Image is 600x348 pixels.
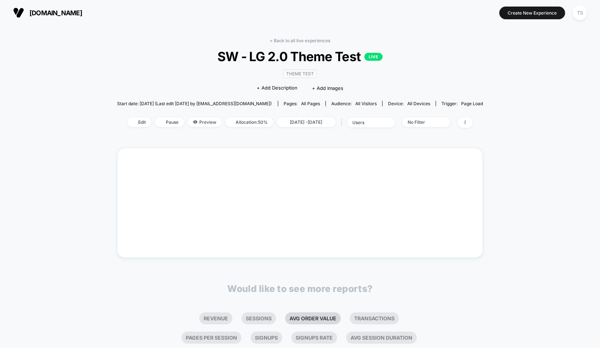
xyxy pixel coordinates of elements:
[199,312,232,324] li: Revenue
[135,49,465,64] span: SW - LG 2.0 Theme Test
[364,53,383,61] p: LIVE
[408,119,437,125] div: No Filter
[225,117,273,127] span: Allocation: 50%
[155,117,184,127] span: Pause
[181,332,241,344] li: Pages Per Session
[11,7,84,19] button: [DOMAIN_NAME]
[571,5,589,20] button: TS
[350,312,399,324] li: Transactions
[355,101,377,106] span: All Visitors
[277,117,336,127] span: [DATE] - [DATE]
[283,70,317,78] span: Theme Test
[127,117,151,127] span: Edit
[251,332,282,344] li: Signups
[13,7,24,18] img: Visually logo
[441,101,483,106] div: Trigger:
[285,312,341,324] li: Avg Order Value
[331,101,377,106] div: Audience:
[339,117,347,128] span: |
[117,101,272,106] span: Start date: [DATE] (Last edit [DATE] by [EMAIL_ADDRESS][DOMAIN_NAME])
[291,332,337,344] li: Signups Rate
[573,6,587,20] div: TS
[270,38,330,43] a: < Back to all live experiences
[499,7,565,19] button: Create New Experience
[284,101,320,106] div: Pages:
[346,332,417,344] li: Avg Session Duration
[227,283,373,294] p: Would like to see more reports?
[312,85,343,91] span: + Add Images
[382,101,436,106] span: Device:
[257,84,297,92] span: + Add Description
[188,117,222,127] span: Preview
[241,312,276,324] li: Sessions
[29,9,82,17] span: [DOMAIN_NAME]
[352,120,381,125] div: users
[461,101,483,106] span: Page Load
[407,101,430,106] span: all devices
[301,101,320,106] span: all pages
